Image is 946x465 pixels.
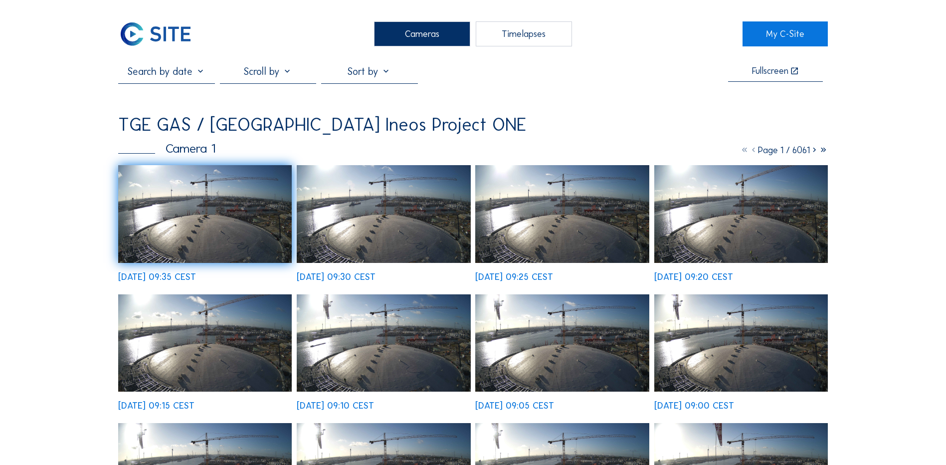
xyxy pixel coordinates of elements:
div: [DATE] 09:30 CEST [297,272,376,281]
div: [DATE] 09:25 CEST [475,272,553,281]
div: Camera 1 [118,142,215,155]
div: TGE GAS / [GEOGRAPHIC_DATA] Ineos Project ONE [118,116,526,134]
img: image_52936072 [475,165,649,263]
div: Timelapses [476,21,572,46]
img: image_52936242 [297,165,470,263]
img: image_52936331 [118,165,292,263]
div: [DATE] 09:35 CEST [118,272,196,281]
a: C-SITE Logo [118,21,203,46]
div: [DATE] 09:10 CEST [297,401,374,410]
img: image_52935681 [297,294,470,392]
div: [DATE] 09:05 CEST [475,401,554,410]
div: [DATE] 09:20 CEST [654,272,733,281]
img: image_52935926 [654,165,828,263]
div: Cameras [374,21,470,46]
img: image_52935412 [654,294,828,392]
img: image_52935522 [475,294,649,392]
img: image_52935840 [118,294,292,392]
input: Search by date 󰅀 [118,65,214,77]
a: My C-Site [743,21,828,46]
div: [DATE] 09:15 CEST [118,401,194,410]
span: Page 1 / 6061 [758,145,810,156]
img: C-SITE Logo [118,21,192,46]
div: Fullscreen [752,66,788,76]
div: [DATE] 09:00 CEST [654,401,734,410]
